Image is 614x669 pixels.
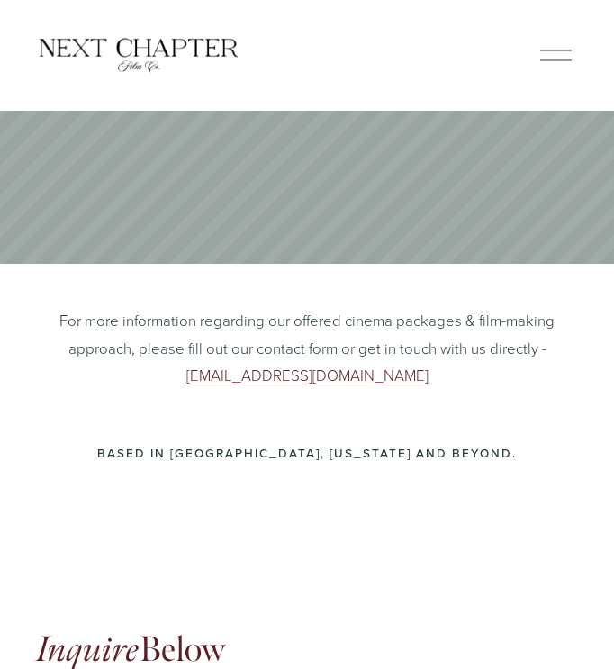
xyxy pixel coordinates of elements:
img: Next Chapter Film Co. [37,37,241,74]
a: [EMAIL_ADDRESS][DOMAIN_NAME] [186,365,429,385]
h2: Below [37,631,577,669]
p: For more information regarding our offered cinema packages & film-making approach, please fill ou... [37,307,577,389]
p: Based in [GEOGRAPHIC_DATA], [US_STATE] and beyond. [37,446,577,460]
